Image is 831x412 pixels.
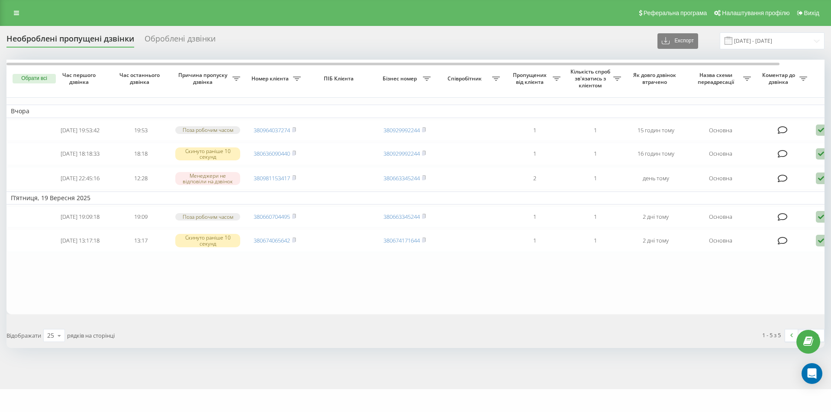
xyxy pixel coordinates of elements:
[50,120,110,141] td: [DATE] 19:53:42
[383,174,420,182] a: 380663345244
[383,126,420,134] a: 380929992244
[644,10,707,16] span: Реферальна програма
[565,167,625,190] td: 1
[625,143,686,166] td: 16 годин тому
[175,213,240,220] div: Поза робочим часом
[175,147,240,160] div: Скинуто раніше 10 секунд
[254,174,290,182] a: 380981153417
[625,206,686,227] td: 2 дні тому
[804,10,819,16] span: Вихід
[504,229,565,252] td: 1
[686,229,755,252] td: Основна
[312,75,367,82] span: ПІБ Клієнта
[110,120,171,141] td: 19:53
[802,363,822,384] div: Open Intercom Messenger
[13,74,56,83] button: Обрати всі
[686,143,755,166] td: Основна
[625,229,686,252] td: 2 дні тому
[110,206,171,227] td: 19:09
[504,167,565,190] td: 2
[110,143,171,166] td: 18:18
[379,75,423,82] span: Бізнес номер
[110,229,171,252] td: 13:17
[760,72,799,85] span: Коментар до дзвінка
[383,213,420,220] a: 380663345244
[722,10,789,16] span: Налаштування профілю
[117,72,164,85] span: Час останнього дзвінка
[504,120,565,141] td: 1
[686,167,755,190] td: Основна
[50,143,110,166] td: [DATE] 18:18:33
[67,332,115,339] span: рядків на сторінці
[110,167,171,190] td: 12:28
[254,126,290,134] a: 380964037274
[798,329,811,342] a: 1
[690,72,743,85] span: Назва схеми переадресації
[569,68,613,89] span: Кількість спроб зв'язатись з клієнтом
[383,150,420,157] a: 380929992244
[47,331,54,340] div: 25
[686,120,755,141] td: Основна
[565,120,625,141] td: 1
[6,34,134,48] div: Необроблені пропущені дзвінки
[254,150,290,157] a: 380636090440
[254,236,290,244] a: 380674065642
[686,206,755,227] td: Основна
[565,206,625,227] td: 1
[50,229,110,252] td: [DATE] 13:17:18
[254,213,290,220] a: 380660704495
[175,72,232,85] span: Причина пропуску дзвінка
[50,206,110,227] td: [DATE] 19:09:18
[175,126,240,134] div: Поза робочим часом
[657,33,698,49] button: Експорт
[509,72,553,85] span: Пропущених від клієнта
[625,120,686,141] td: 15 годин тому
[625,167,686,190] td: день тому
[504,206,565,227] td: 1
[632,72,679,85] span: Як довго дзвінок втрачено
[383,236,420,244] a: 380674171644
[762,331,781,339] div: 1 - 5 з 5
[504,143,565,166] td: 1
[249,75,293,82] span: Номер клієнта
[565,229,625,252] td: 1
[439,75,492,82] span: Співробітник
[145,34,216,48] div: Оброблені дзвінки
[175,234,240,247] div: Скинуто раніше 10 секунд
[50,167,110,190] td: [DATE] 22:45:16
[565,143,625,166] td: 1
[6,332,41,339] span: Відображати
[175,172,240,185] div: Менеджери не відповіли на дзвінок
[57,72,103,85] span: Час першого дзвінка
